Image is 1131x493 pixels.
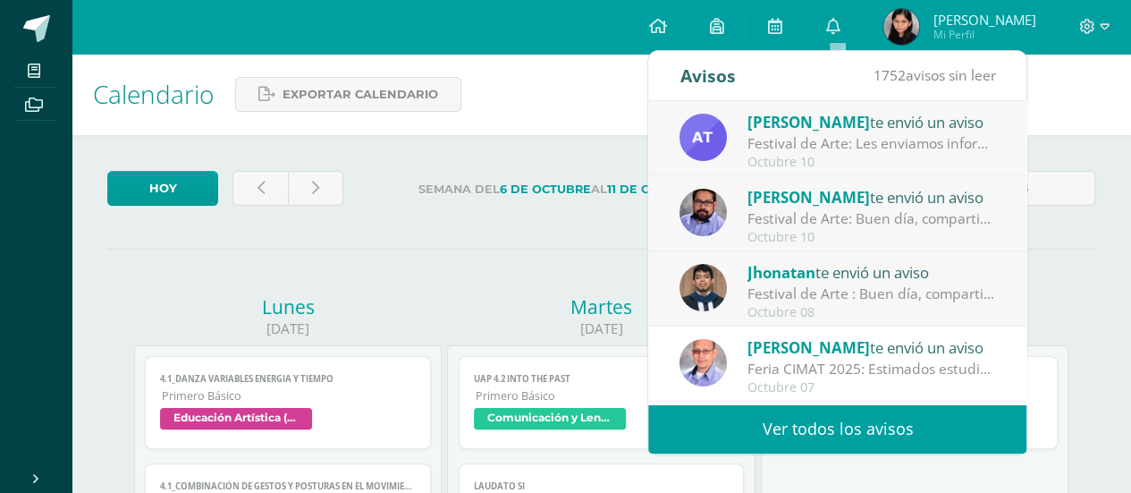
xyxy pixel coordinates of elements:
a: Ver todos los avisos [648,404,1026,454]
label: Semana del al [358,171,761,208]
span: Primero Básico [162,388,416,404]
span: Uap 4.2 Into the past [474,373,730,385]
div: Feria CIMAT 2025: Estimados estudiantes Por este medio, los departamentos de Ciencias, Arte y Tec... [747,359,996,379]
div: te envió un aviso [747,110,996,133]
span: [PERSON_NAME] [747,112,870,132]
img: 1395cc2228810b8e70f48ddc66b3ae79.png [679,264,727,311]
div: Octubre 07 [747,380,996,395]
div: Octubre 08 [747,305,996,320]
div: te envió un aviso [747,185,996,208]
div: [DATE] [134,319,442,338]
span: 4.1_Danza Variables Energia y Tiempo [160,373,416,385]
span: Calendario [93,77,214,111]
div: Octubre 10 [747,155,996,170]
div: Martes [447,294,755,319]
span: Exportar calendario [283,78,438,111]
a: Exportar calendario [235,77,461,112]
div: Festival de Arte: Buen día, compartimos información importante sobre nuestro festival artístico. ... [747,208,996,229]
span: [PERSON_NAME] [747,187,870,208]
a: Uap 4.2 Into the pastPrimero BásicoComunicación y Lenguaje, Idioma Extranjero Inglés [459,356,745,449]
span: [PERSON_NAME] [747,337,870,358]
span: Educación Artística (Danza) [160,408,312,429]
span: Jhonatan [747,262,815,283]
div: Octubre 10 [747,230,996,245]
div: Avisos [679,51,735,100]
img: e0d417c472ee790ef5578283e3430836.png [679,114,727,161]
span: Primero Básico [476,388,730,404]
div: Lunes [134,294,442,319]
span: avisos sin leer [873,65,995,85]
img: 636fc591f85668e7520e122fec75fd4f.png [679,339,727,387]
a: Hoy [107,171,218,206]
strong: 6 de Octubre [500,183,591,196]
div: Festival de Arte: Les enviamos información importante para el festival de Arte [747,133,996,154]
span: Mi Perfil [933,27,1035,42]
div: te envió un aviso [747,260,996,284]
div: Festival de Arte : Buen día, compartimos información importante sobre nuestro festival artístico.... [747,284,996,304]
img: 81545204255c68ac079523483975d276.png [883,9,919,45]
div: te envió un aviso [747,336,996,359]
img: fe2f5d220dae08f5bb59c8e1ae6aeac3.png [679,189,727,236]
span: [PERSON_NAME] [933,11,1035,29]
span: 4.1_Combinación de gestos y posturas en el movimiento [160,480,416,492]
div: [DATE] [447,319,755,338]
span: Comunicación y Lenguaje, Idioma Extranjero Inglés [474,408,626,429]
a: 4.1_Danza Variables Energia y TiempoPrimero BásicoEducación Artística (Danza) [145,356,431,449]
span: Laudato SI [474,480,730,492]
span: 1752 [873,65,905,85]
strong: 11 de Octubre [607,183,700,196]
